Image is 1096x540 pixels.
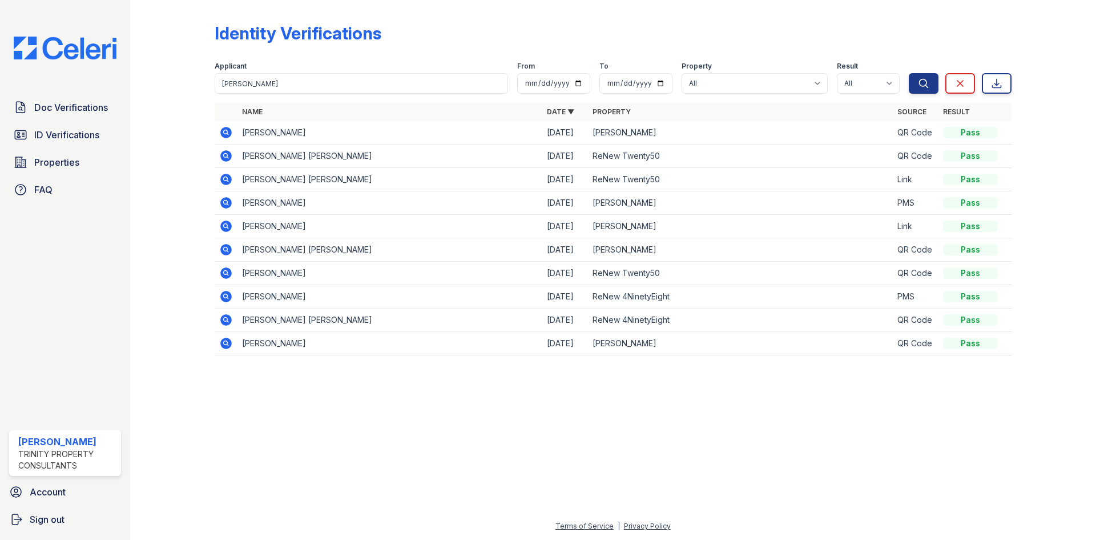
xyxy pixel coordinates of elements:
a: Account [5,481,126,503]
td: QR Code [893,121,938,145]
div: Pass [943,150,998,162]
div: Pass [943,197,998,209]
td: Link [893,215,938,238]
span: Properties [34,155,79,169]
a: Name [242,107,263,116]
td: [PERSON_NAME] [PERSON_NAME] [237,309,542,332]
input: Search by name or phone number [215,73,508,94]
td: [PERSON_NAME] [PERSON_NAME] [237,168,542,191]
td: [PERSON_NAME] [237,215,542,238]
div: [PERSON_NAME] [18,435,116,449]
td: [DATE] [542,332,588,355]
td: [DATE] [542,168,588,191]
td: [DATE] [542,262,588,285]
div: Identity Verifications [215,23,381,43]
td: QR Code [893,145,938,168]
a: Terms of Service [555,522,614,530]
div: Pass [943,221,998,232]
td: [PERSON_NAME] [PERSON_NAME] [237,145,542,168]
a: Property [593,107,631,116]
label: From [517,62,535,71]
div: Pass [943,174,998,185]
div: Pass [943,127,998,138]
td: [PERSON_NAME] [588,332,893,355]
td: [DATE] [542,215,588,238]
td: QR Code [893,238,938,262]
span: Doc Verifications [34,101,108,114]
td: ReNew 4NinetyEight [588,285,893,309]
a: Date ▼ [547,107,574,116]
td: [DATE] [542,145,588,168]
td: [PERSON_NAME] [588,191,893,215]
span: Sign out [30,513,65,526]
td: ReNew Twenty50 [588,262,893,285]
td: [DATE] [542,309,588,332]
td: QR Code [893,332,938,355]
td: [PERSON_NAME] [237,191,542,215]
td: [DATE] [542,285,588,309]
td: [DATE] [542,191,588,215]
div: Pass [943,314,998,326]
td: ReNew Twenty50 [588,168,893,191]
td: [DATE] [542,121,588,145]
div: Pass [943,244,998,255]
a: Sign out [5,508,126,531]
td: [PERSON_NAME] [237,332,542,355]
td: Link [893,168,938,191]
td: [PERSON_NAME] [588,215,893,238]
a: ID Verifications [9,123,121,146]
td: [PERSON_NAME] [237,262,542,285]
td: [PERSON_NAME] [588,121,893,145]
td: [PERSON_NAME] [588,238,893,262]
td: [DATE] [542,238,588,262]
td: PMS [893,285,938,309]
label: Applicant [215,62,247,71]
div: Pass [943,267,998,279]
span: Account [30,485,66,499]
a: Doc Verifications [9,96,121,119]
td: ReNew 4NinetyEight [588,309,893,332]
a: FAQ [9,178,121,201]
a: Properties [9,151,121,174]
a: Source [897,107,926,116]
td: QR Code [893,309,938,332]
div: Pass [943,338,998,349]
span: ID Verifications [34,128,99,142]
td: ReNew Twenty50 [588,145,893,168]
td: [PERSON_NAME] [PERSON_NAME] [237,238,542,262]
div: | [618,522,620,530]
td: [PERSON_NAME] [237,285,542,309]
td: PMS [893,191,938,215]
a: Privacy Policy [624,522,671,530]
img: CE_Logo_Blue-a8612792a0a2168367f1c8372b55b34899dd931a85d93a1a3d3e32e68fde9ad4.png [5,37,126,59]
a: Result [943,107,970,116]
div: Pass [943,291,998,302]
label: To [599,62,609,71]
span: FAQ [34,183,53,197]
label: Result [837,62,858,71]
div: Trinity Property Consultants [18,449,116,471]
td: QR Code [893,262,938,285]
td: [PERSON_NAME] [237,121,542,145]
label: Property [682,62,712,71]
